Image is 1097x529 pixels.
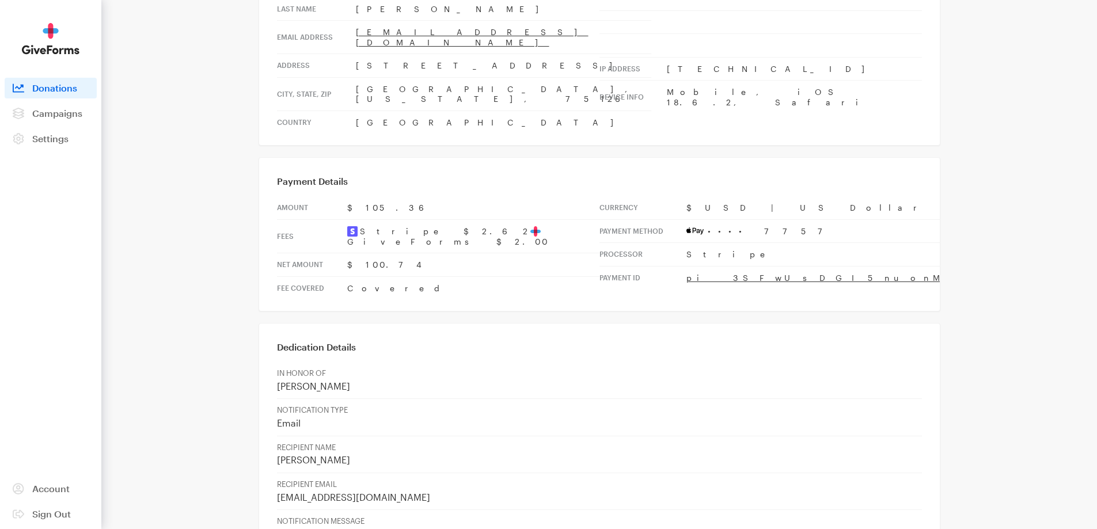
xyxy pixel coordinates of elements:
a: [EMAIL_ADDRESS][DOMAIN_NAME] [356,27,589,47]
th: City, state, zip [277,77,356,111]
span: Settings [32,133,69,144]
td: •••• 7757 [686,219,1079,243]
img: favicon-aeed1a25926f1876c519c09abb28a859d2c37b09480cd79f99d23ee3a2171d47.svg [530,226,541,237]
img: BrightFocus Foundation | Alzheimer's Disease Research [448,19,650,52]
p: NOTIFICATION MESSAGE [277,516,922,526]
td: $100.74 [347,253,599,277]
span: Sign Out [32,508,71,519]
th: Device info [599,81,667,114]
th: Amount [277,196,347,219]
th: Payment Id [599,266,686,289]
td: [STREET_ADDRESS] [356,54,651,78]
td: [GEOGRAPHIC_DATA] [356,111,651,134]
th: Fees [277,219,347,253]
p: RECIPIENT EMAIL [277,479,922,489]
th: Country [277,111,356,134]
th: Payment Method [599,219,686,243]
th: Email address [277,21,356,54]
h3: Dedication Details [277,341,922,353]
td: $USD | US Dollar [686,196,1079,219]
a: Donations [5,78,97,98]
th: Fee Covered [277,276,347,299]
th: Currency [599,196,686,219]
td: Thank You! [376,92,722,130]
span: Campaigns [32,108,82,119]
td: $105.36 [347,196,599,219]
a: pi_3SFwUsDGI5nuonMo0nr1AyAY [686,273,1079,283]
p: NOTIFICATION TYPE [277,405,922,415]
span: Account [32,483,70,494]
p: RECIPIENT NAME [277,443,922,452]
p: [PERSON_NAME] [277,380,922,393]
td: Stripe [686,243,1079,267]
img: GiveForms [22,23,79,55]
td: [TECHNICAL_ID] [667,57,922,81]
td: [GEOGRAPHIC_DATA], [US_STATE], 75126 [356,77,651,111]
p: IN HONOR OF [277,368,922,378]
p: [EMAIL_ADDRESS][DOMAIN_NAME] [277,492,922,504]
img: stripe2-5d9aec7fb46365e6c7974577a8dae7ee9b23322d394d28ba5d52000e5e5e0903.svg [347,226,358,237]
a: Account [5,478,97,499]
a: Campaigns [5,103,97,124]
p: [PERSON_NAME] [277,454,922,466]
a: Settings [5,128,97,149]
th: Net Amount [277,253,347,277]
td: Covered [347,276,599,299]
td: Stripe $2.62 GiveForms $2.00 [347,219,599,253]
th: Address [277,54,356,78]
p: Email [277,417,922,429]
span: Donations [32,82,77,93]
th: Processor [599,243,686,267]
td: Mobile, iOS 18.6.2, Safari [667,81,922,114]
th: IP address [599,57,667,81]
a: Sign Out [5,504,97,524]
h3: Payment Details [277,176,922,187]
td: Your generous, tax-deductible gift to [MEDICAL_DATA] Research will go to work to help fund promis... [407,386,690,526]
